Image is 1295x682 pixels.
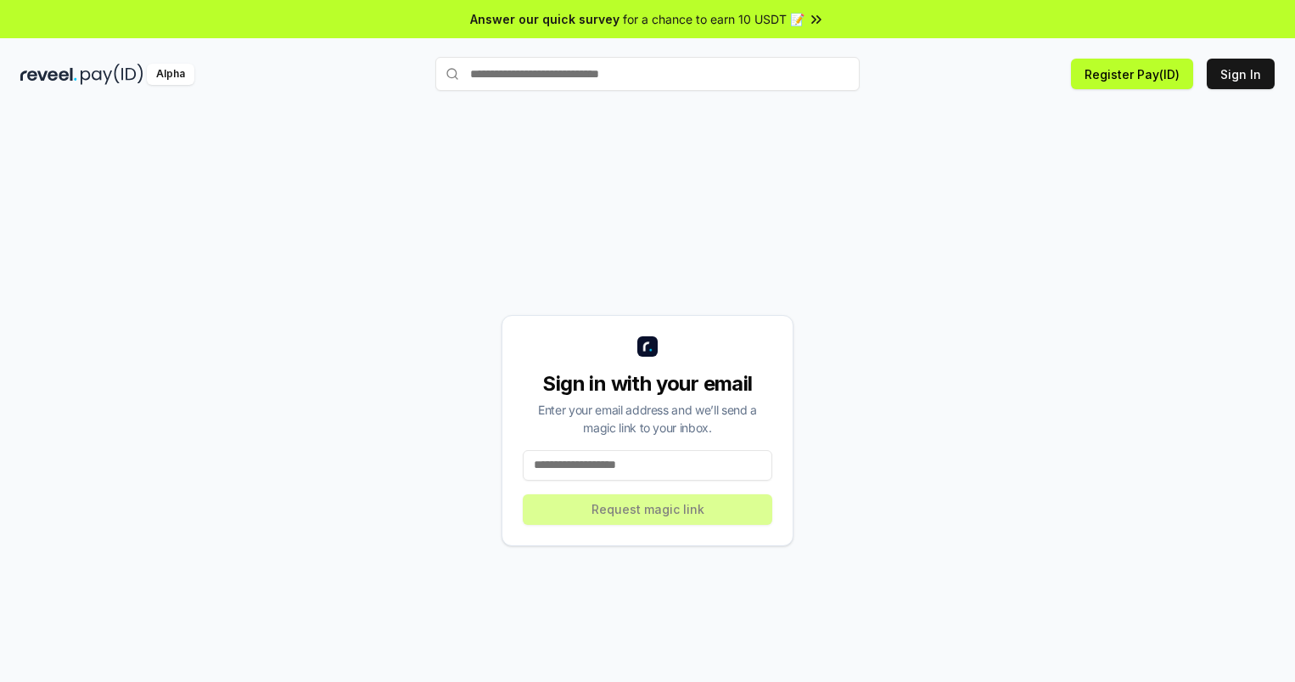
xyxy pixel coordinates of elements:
span: for a chance to earn 10 USDT 📝 [623,10,804,28]
div: Enter your email address and we’ll send a magic link to your inbox. [523,401,772,437]
img: reveel_dark [20,64,77,85]
button: Register Pay(ID) [1071,59,1193,89]
div: Sign in with your email [523,370,772,397]
span: Answer our quick survey [470,10,619,28]
img: logo_small [637,336,658,357]
div: Alpha [147,64,194,85]
img: pay_id [81,64,143,85]
button: Sign In [1207,59,1275,89]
